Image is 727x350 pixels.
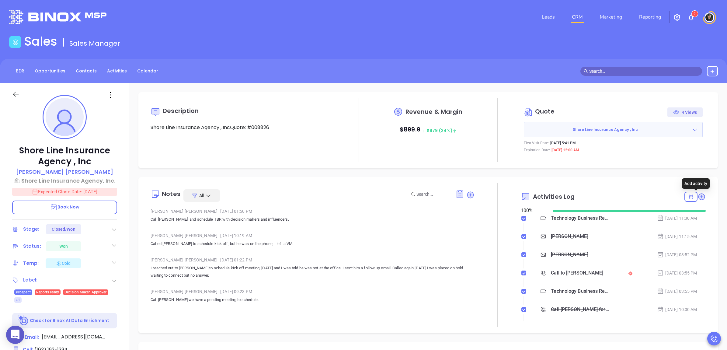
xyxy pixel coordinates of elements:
div: Temp: [23,259,39,268]
span: Sales Manager [69,39,120,48]
p: Expected Close Date: [DATE] [12,188,117,196]
div: Add activity [682,178,710,189]
button: Shore Line Insurance Agency , Inc [524,122,703,137]
p: I reached out to [PERSON_NAME] to schedule kick off meeting, [DATE] and I was told he was not at ... [151,264,474,279]
div: [PERSON_NAME] [PERSON_NAME] [DATE] 09:23 PM [151,287,474,296]
p: Call [PERSON_NAME], and schedule TBR with decision makers and influencers. [151,216,474,223]
span: Description [163,107,199,115]
a: Leads [539,11,557,23]
a: CRM [569,11,585,23]
span: [EMAIL_ADDRESS][DOMAIN_NAME] [42,333,106,341]
span: Book Now [50,204,80,210]
a: BDR [12,66,28,76]
div: [PERSON_NAME] [PERSON_NAME] [DATE] 02:36 PM [151,311,474,320]
div: Stage: [23,225,40,234]
h1: Sales [24,34,57,49]
span: | [218,289,219,294]
p: Check for Binox AI Data Enrichment [30,317,109,324]
div: [DATE] 03:55 PM [657,270,697,276]
img: iconNotification [687,14,695,21]
p: $ 899.9 [400,124,457,136]
div: [PERSON_NAME] [551,232,588,241]
span: | [218,233,219,238]
span: Decision Maker, Approver [64,289,106,296]
p: Shore Line Insurance Agency , Inc [12,145,117,167]
input: Search... [416,191,449,198]
div: [PERSON_NAME] [PERSON_NAME] [DATE] 01:22 PM [151,255,474,264]
img: user [704,12,714,22]
div: Technology Business Review Zoom with [PERSON_NAME] [551,287,610,296]
span: 9 [694,12,696,16]
div: 100 % [521,207,545,214]
p: Call [PERSON_NAME] we have a pending meeting to schedule. [151,296,474,303]
div: [PERSON_NAME] [PERSON_NAME] [DATE] 10:19 AM [151,231,474,240]
div: [PERSON_NAME] [551,250,588,259]
div: Notes [162,191,180,197]
div: [DATE] 11:15 AM [657,233,697,240]
div: Call to [PERSON_NAME] [551,268,603,278]
sup: 9 [692,11,698,17]
div: [PERSON_NAME] [PERSON_NAME] [DATE] 01:50 PM [151,207,474,216]
span: $ 679 (24%) [422,128,457,134]
span: Revenue & Margin [405,109,463,115]
a: Contacts [72,66,100,76]
div: Status: [23,242,41,251]
div: 4 Views [673,107,697,117]
div: Label: [23,275,38,285]
a: [PERSON_NAME] [PERSON_NAME] [16,168,113,177]
input: Search… [589,68,699,75]
img: iconSetting [673,14,681,21]
a: Reporting [637,11,663,23]
a: Opportunities [31,66,69,76]
div: Closed/Won [52,224,75,234]
div: Won [59,241,68,251]
img: logo [9,10,106,24]
span: Activities Log [533,194,575,200]
div: [DATE] 03:55 PM [657,288,697,295]
p: [DATE] 5:41 PM [550,140,576,146]
div: [DATE] 03:52 PM [657,251,697,258]
span: Shore Line Insurance Agency , Inc [524,127,687,132]
span: All [199,192,204,198]
p: Shore Line Insurance Agency , IncQuote: #008826 [151,124,336,131]
span: Prospect [16,289,31,296]
div: Technology Business Review Zoom with [PERSON_NAME] [551,214,610,223]
a: Marketing [597,11,624,23]
a: Shore Line Insurance Agency, Inc. [12,177,117,185]
span: +1 [16,297,20,303]
p: Expiration Date: [524,147,550,153]
span: | [218,257,219,262]
div: Call [PERSON_NAME] for TBR - [PERSON_NAME] [551,305,610,314]
span: search [584,69,588,73]
img: Ai-Enrich-DaqCidB-.svg [18,315,29,326]
img: profile-user [46,98,84,136]
p: [DATE] 12:00 AM [551,147,579,153]
a: Activities [103,66,130,76]
span: | [218,209,219,214]
div: Cold [56,260,71,267]
div: [DATE] 10:00 AM [657,306,697,313]
div: [DATE] 11:30 AM [657,215,697,222]
img: Circle dollar [524,107,534,117]
span: Quote [535,107,555,116]
p: Called [PERSON_NAME] to schedule kick off, but he was on the phone, I left a VM. [151,240,474,247]
span: Email: [25,333,39,341]
p: First Visit Date: [524,140,549,146]
span: Reports ready [36,289,59,296]
a: Calendar [134,66,162,76]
